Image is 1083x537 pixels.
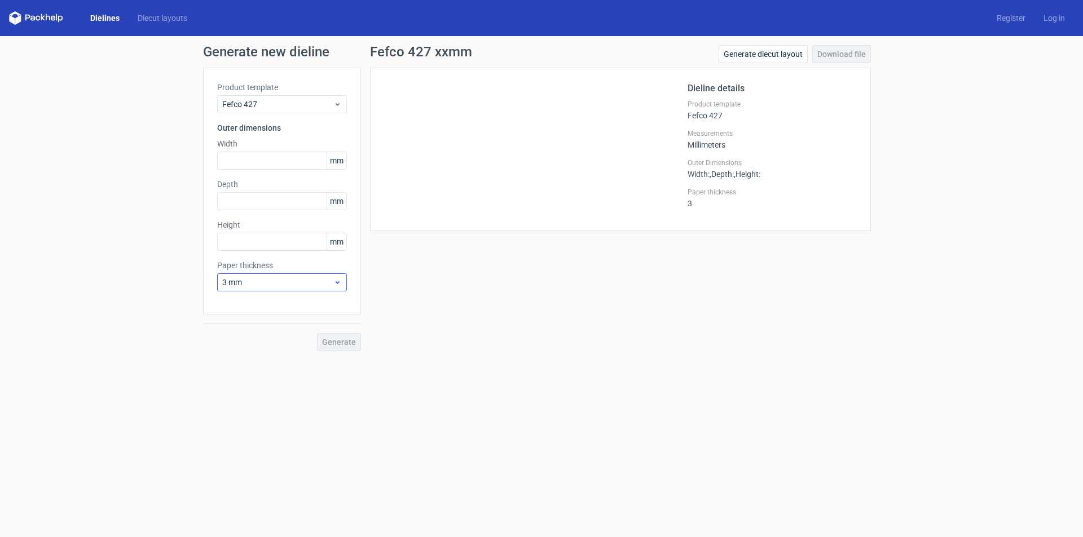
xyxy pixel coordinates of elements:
[688,100,857,109] label: Product template
[734,170,760,179] span: , Height :
[217,260,347,271] label: Paper thickness
[129,12,196,24] a: Diecut layouts
[217,138,347,149] label: Width
[688,129,857,138] label: Measurements
[688,188,857,197] label: Paper thickness
[688,82,857,95] h2: Dieline details
[688,170,710,179] span: Width :
[988,12,1034,24] a: Register
[217,82,347,93] label: Product template
[688,188,857,208] div: 3
[688,158,857,167] label: Outer Dimensions
[327,233,346,250] span: mm
[217,179,347,190] label: Depth
[688,100,857,120] div: Fefco 427
[222,99,333,110] span: Fefco 427
[81,12,129,24] a: Dielines
[370,45,472,59] h1: Fefco 427 xxmm
[203,45,880,59] h1: Generate new dieline
[217,122,347,134] h3: Outer dimensions
[719,45,808,63] a: Generate diecut layout
[1034,12,1074,24] a: Log in
[688,129,857,149] div: Millimeters
[327,152,346,169] span: mm
[222,277,333,288] span: 3 mm
[217,219,347,230] label: Height
[327,193,346,210] span: mm
[710,170,734,179] span: , Depth :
